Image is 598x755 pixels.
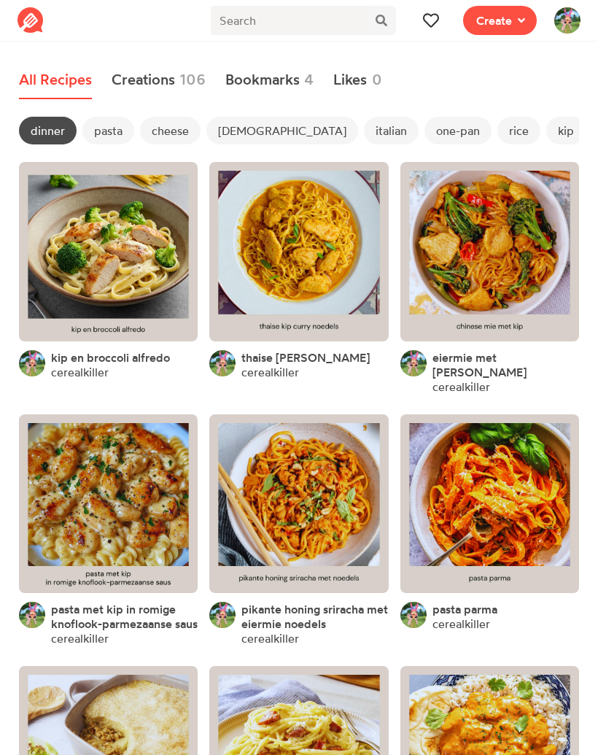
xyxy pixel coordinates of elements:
[432,379,490,394] a: cerealkiller
[241,631,299,646] a: cerealkiller
[463,6,537,35] button: Create
[51,365,109,379] a: cerealkiller
[241,350,370,365] a: thaise [PERSON_NAME]
[432,602,497,616] a: pasta parma
[179,69,206,90] span: 106
[82,117,134,144] span: pasta
[476,12,512,29] span: Create
[554,7,580,34] img: User's avatar
[206,117,358,144] span: [DEMOGRAPHIC_DATA]
[400,602,427,628] img: User's avatar
[19,602,45,628] img: User's avatar
[225,61,314,99] a: Bookmarks4
[211,6,366,35] input: Search
[18,7,44,34] img: Reciplate
[51,631,109,646] a: cerealkiller
[241,602,388,631] a: pikante honing sriracha met eiermie noedels
[333,61,382,99] a: Likes0
[51,602,198,631] a: pasta met kip in romige knoflook-parmezaanse saus
[140,117,201,144] span: cheese
[304,69,314,90] span: 4
[241,365,299,379] a: cerealkiller
[19,350,45,376] img: User's avatar
[19,61,92,99] a: All Recipes
[432,350,527,379] span: eiermie met [PERSON_NAME]
[497,117,540,144] span: rice
[372,69,382,90] span: 0
[432,350,579,379] a: eiermie met [PERSON_NAME]
[364,117,419,144] span: italian
[546,117,586,144] span: kip
[400,350,427,376] img: User's avatar
[112,61,206,99] a: Creations106
[51,350,170,365] a: kip en broccoli alfredo
[424,117,492,144] span: one-pan
[19,117,77,144] span: dinner
[432,616,490,631] a: cerealkiller
[209,602,236,628] img: User's avatar
[209,350,236,376] img: User's avatar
